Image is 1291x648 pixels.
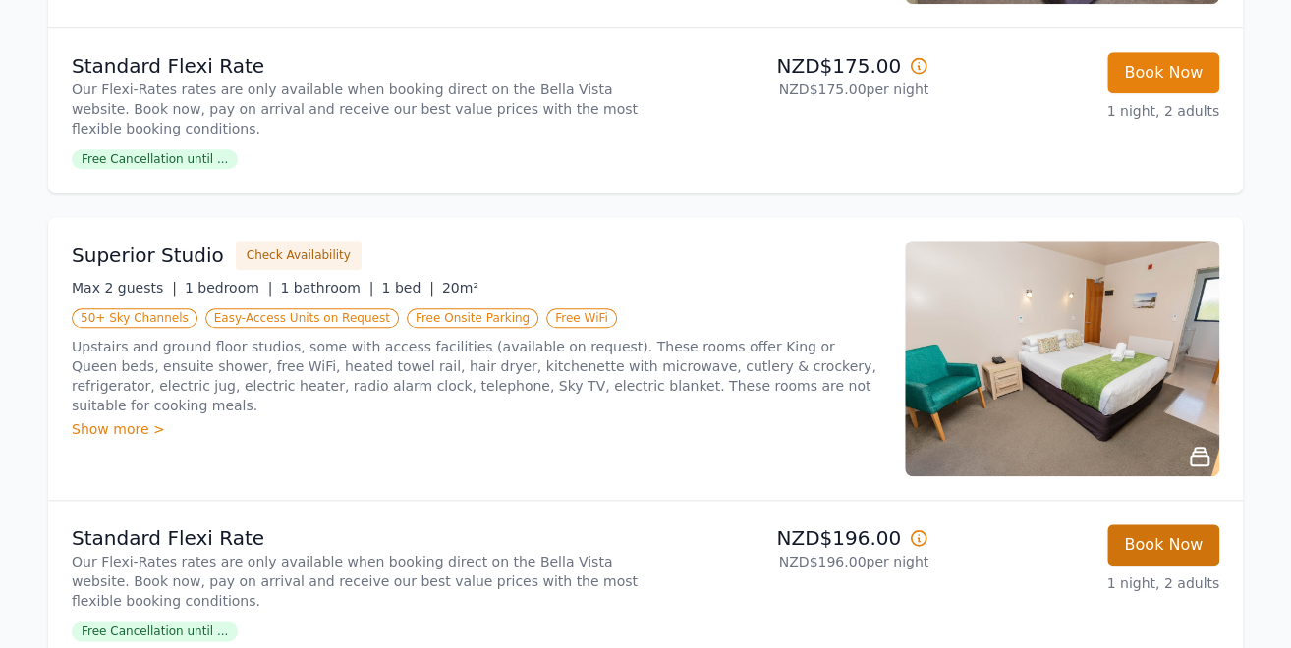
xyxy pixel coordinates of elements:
span: 20m² [442,280,478,296]
span: Max 2 guests | [72,280,177,296]
p: 1 night, 2 adults [944,573,1219,593]
p: Standard Flexi Rate [72,52,638,80]
p: 1 night, 2 adults [944,101,1219,121]
span: Easy-Access Units on Request [205,308,399,328]
h3: Superior Studio [72,242,224,269]
span: 1 bedroom | [185,280,273,296]
span: Free WiFi [546,308,617,328]
p: Standard Flexi Rate [72,524,638,552]
p: NZD$175.00 per night [653,80,928,99]
p: Upstairs and ground floor studios, some with access facilities (available on request). These room... [72,337,881,415]
p: Our Flexi-Rates rates are only available when booking direct on the Bella Vista website. Book now... [72,552,638,611]
span: Free Cancellation until ... [72,621,238,641]
span: Free Cancellation until ... [72,149,238,169]
p: NZD$175.00 [653,52,928,80]
p: NZD$196.00 [653,524,928,552]
span: 50+ Sky Channels [72,308,197,328]
p: NZD$196.00 per night [653,552,928,571]
span: 1 bed | [381,280,433,296]
button: Check Availability [236,241,362,270]
p: Our Flexi-Rates rates are only available when booking direct on the Bella Vista website. Book now... [72,80,638,138]
span: 1 bathroom | [280,280,373,296]
span: Free Onsite Parking [407,308,538,328]
button: Book Now [1107,52,1219,93]
button: Book Now [1107,524,1219,566]
div: Show more > [72,419,881,439]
